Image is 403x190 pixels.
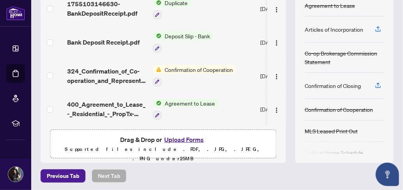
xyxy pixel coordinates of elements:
[6,6,25,20] img: logo
[273,7,280,13] img: Logo
[8,167,23,182] img: Profile Icon
[305,1,355,10] div: Agreement to Lease
[41,169,85,183] button: Previous Tab
[50,130,276,168] span: Drag & Drop orUpload FormsSupported files include .PDF, .JPG, .JPEG, .PNG under25MB
[162,65,236,74] span: Confirmation of Cooperation
[67,66,147,85] span: 324_Confirmation_of_Co-operation_and_Representation_-_Tenant_Landlord_-_PropTx-[PERSON_NAME]-58__...
[257,25,310,59] td: [DATE]
[376,163,399,186] button: Open asap
[47,170,79,182] span: Previous Tab
[270,70,283,82] button: Logo
[273,40,280,46] img: Logo
[257,59,310,93] td: [DATE]
[153,32,213,53] button: Status IconDeposit Slip - Bank
[305,127,358,135] div: MLS Leased Print Out
[270,36,283,48] button: Logo
[153,65,236,86] button: Status IconConfirmation of Cooperation
[162,32,213,40] span: Deposit Slip - Bank
[305,25,363,34] div: Articles of Incorporation
[305,81,361,90] div: Confirmation of Closing
[153,32,162,40] img: Status Icon
[273,107,280,113] img: Logo
[55,145,272,163] p: Supported files include .PDF, .JPG, .JPEG, .PNG under 25 MB
[67,100,147,118] span: 400_Agreement_to_Lease_-_Residential_-_PropTx-[PERSON_NAME]-88__1_-1.pdf
[153,99,218,120] button: Status IconAgreement to Lease
[305,105,373,114] div: Confirmation of Cooperation
[270,103,283,115] button: Logo
[120,134,206,145] span: Drag & Drop or
[92,169,126,183] button: Next Tab
[162,134,206,145] button: Upload Forms
[153,65,162,74] img: Status Icon
[153,99,162,108] img: Status Icon
[257,93,310,126] td: [DATE]
[273,73,280,80] img: Logo
[162,99,218,108] span: Agreement to Lease
[67,38,140,47] span: Bank Deposit Receipt.pdf
[270,2,283,15] button: Logo
[305,49,384,66] div: Co-op Brokerage Commission Statement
